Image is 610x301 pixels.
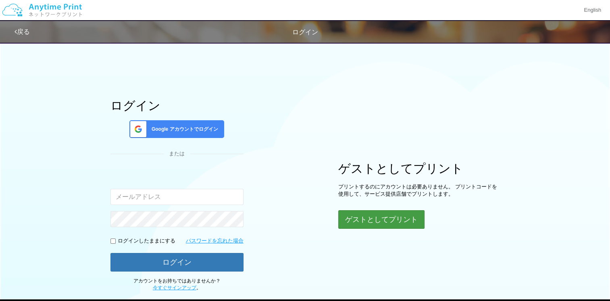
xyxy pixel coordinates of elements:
[110,189,244,205] input: メールアドレス
[338,183,500,198] p: プリントするのにアカウントは必要ありません。 プリントコードを使用して、サービス提供店舗でプリントします。
[148,126,218,133] span: Google アカウントでログイン
[110,150,244,158] div: または
[110,278,244,291] p: アカウントをお持ちではありませんか？
[292,29,318,36] span: ログイン
[110,99,244,112] h1: ログイン
[110,253,244,272] button: ログイン
[338,210,425,229] button: ゲストとしてプリント
[186,237,244,245] a: パスワードを忘れた場合
[15,28,30,35] a: 戻る
[338,162,500,175] h1: ゲストとしてプリント
[153,285,196,291] a: 今すぐサインアップ
[153,285,201,291] span: 。
[118,237,175,245] p: ログインしたままにする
